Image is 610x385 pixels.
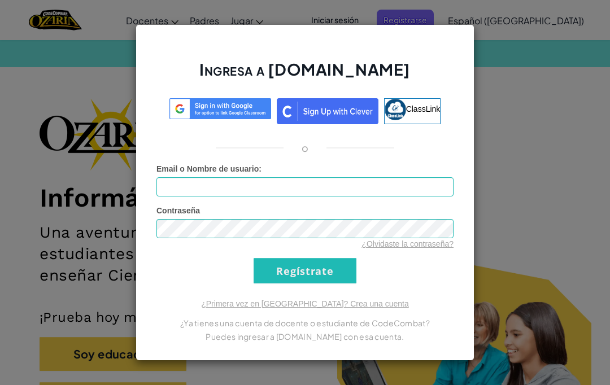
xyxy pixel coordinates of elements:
[156,59,454,91] h2: Ingresa a [DOMAIN_NAME]
[277,98,378,124] img: clever_sso_button@2x.png
[156,316,454,330] p: ¿Ya tienes una cuenta de docente o estudiante de CodeCombat?
[156,164,259,173] span: Email o Nombre de usuario
[385,99,406,120] img: classlink-logo-small.png
[169,98,271,119] img: log-in-google-sso.svg
[254,258,356,283] input: Regístrate
[156,163,262,174] label: :
[406,104,441,113] span: ClassLink
[156,206,200,215] span: Contraseña
[302,141,308,155] p: o
[361,239,454,248] a: ¿Olvidaste la contraseña?
[156,330,454,343] p: Puedes ingresar a [DOMAIN_NAME] con esa cuenta.
[201,299,409,308] a: ¿Primera vez en [GEOGRAPHIC_DATA]? Crea una cuenta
